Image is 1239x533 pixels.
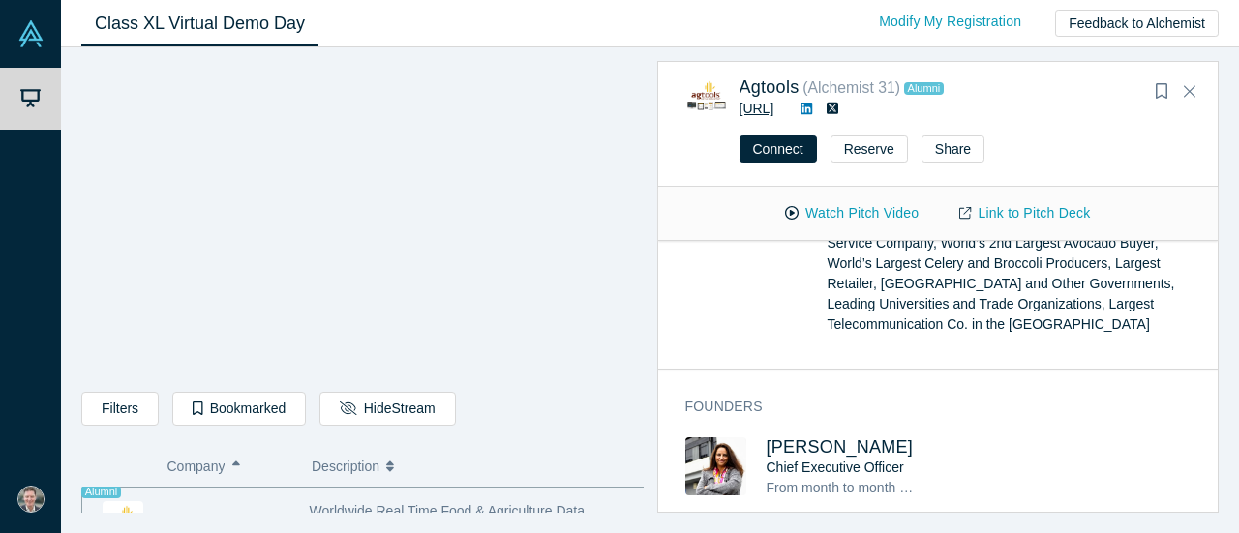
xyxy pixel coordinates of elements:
[167,446,226,487] span: Company
[81,392,159,426] button: Filters
[82,63,643,377] iframe: Alchemist Class XL Demo Day: Vault
[859,5,1042,39] a: Modify My Registration
[831,135,908,163] button: Reserve
[319,392,455,426] button: HideStream
[802,79,900,96] small: ( Alchemist 31 )
[17,20,45,47] img: Alchemist Vault Logo
[17,486,45,513] img: Wolfgang Lehmacher's Account
[685,437,746,495] img: Martha Montoya's Profile Image
[922,135,984,163] button: Share
[1055,10,1219,37] button: Feedback to Alchemist
[740,135,817,163] button: Connect
[939,196,1110,230] a: Link to Pitch Deck
[172,392,306,426] button: Bookmarked
[312,446,379,487] span: Description
[167,446,292,487] button: Company
[685,76,726,117] img: Agtools's Logo
[81,486,121,498] span: Alumni
[685,397,1179,417] h3: Founders
[828,172,1206,335] dd: North America’s largest, publicly-traded grocery, wholesaler and distributor, Largest Procurement...
[740,77,800,97] a: Agtools
[312,446,630,487] button: Description
[767,437,914,457] a: [PERSON_NAME]
[765,196,939,230] button: Watch Pitch Video
[310,503,586,518] span: Worldwide Real Time Food & Agriculture Data
[767,459,904,475] span: Chief Executive Officer
[81,1,318,46] a: Class XL Virtual Demo Day
[740,101,774,116] a: [URL]
[904,82,944,95] span: Alumni
[1175,76,1204,107] button: Close
[685,172,828,355] dt: Customers
[1148,78,1175,105] button: Bookmark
